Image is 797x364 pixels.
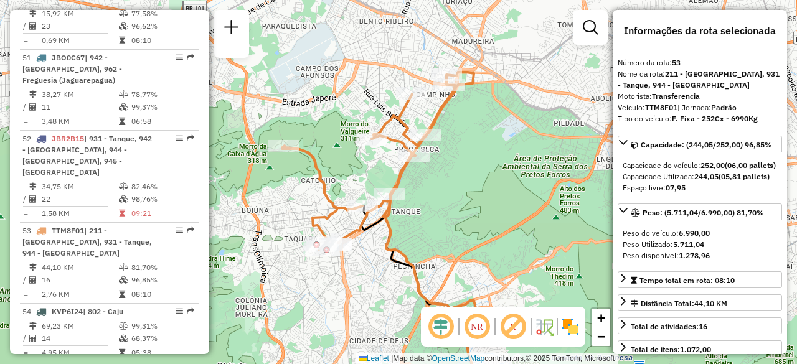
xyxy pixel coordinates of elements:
[631,322,707,331] span: Total de atividades:
[356,353,618,364] div: Map data © contributors,© 2025 TomTom, Microsoft
[22,307,123,316] span: 54 -
[131,320,194,332] td: 99,31%
[176,134,183,142] em: Opções
[597,310,605,325] span: +
[560,317,580,337] img: Exibir/Ocultar setores
[187,54,194,61] em: Rota exportada
[29,103,37,111] i: Total de Atividades
[131,193,194,205] td: 98,76%
[623,171,777,182] div: Capacidade Utilizada:
[643,208,764,217] span: Peso: (5.711,04/6.990,00) 81,70%
[41,207,118,220] td: 1,58 KM
[592,327,610,346] a: Zoom out
[359,354,389,363] a: Leaflet
[22,20,29,32] td: /
[22,347,29,359] td: =
[41,115,118,128] td: 3,48 KM
[176,226,183,234] em: Opções
[41,193,118,205] td: 22
[618,340,782,357] a: Total de itens:1.072,00
[694,299,727,308] span: 44,10 KM
[534,317,554,337] img: Fluxo de ruas
[725,161,776,170] strong: (06,00 pallets)
[41,320,118,332] td: 69,23 KM
[592,309,610,327] a: Zoom in
[22,207,29,220] td: =
[52,307,83,316] span: KVP6I24
[618,113,782,124] div: Tipo do veículo:
[131,34,194,47] td: 08:10
[22,193,29,205] td: /
[41,288,118,301] td: 2,76 KM
[119,335,128,342] i: % de utilização da cubagem
[219,15,244,43] a: Nova sessão e pesquisa
[29,335,37,342] i: Total de Atividades
[22,332,29,345] td: /
[618,203,782,220] a: Peso: (5.711,04/6.990,00) 81,70%
[119,118,125,125] i: Tempo total em rota
[645,103,677,112] strong: TTM8F01
[176,307,183,315] em: Opções
[680,345,711,354] strong: 1.072,00
[131,7,194,20] td: 77,58%
[29,10,37,17] i: Distância Total
[623,250,777,261] div: Peso disponível:
[131,180,194,193] td: 82,46%
[131,347,194,359] td: 05:38
[22,115,29,128] td: =
[29,322,37,330] i: Distância Total
[22,34,29,47] td: =
[639,276,735,285] span: Tempo total em rota: 08:10
[131,20,194,32] td: 96,62%
[618,69,780,90] strong: 211 - [GEOGRAPHIC_DATA], 931 - Tanque, 944 - [GEOGRAPHIC_DATA]
[131,261,194,274] td: 81,70%
[652,91,700,101] strong: Transferencia
[119,276,128,284] i: % de utilização da cubagem
[498,312,528,342] span: Exibir rótulo
[618,223,782,266] div: Peso: (5.711,04/6.990,00) 81,70%
[618,91,782,102] div: Motorista:
[41,180,118,193] td: 34,75 KM
[711,103,737,112] strong: Padrão
[119,103,128,111] i: % de utilização da cubagem
[119,195,128,203] i: % de utilização da cubagem
[52,226,84,235] span: TTM8F01
[631,344,711,355] div: Total de itens:
[131,288,194,301] td: 08:10
[22,226,152,258] span: 53 -
[119,91,128,98] i: % de utilização do peso
[623,182,777,194] div: Espaço livre:
[131,115,194,128] td: 06:58
[83,307,123,316] span: | 802 - Caju
[131,274,194,286] td: 96,85%
[391,354,393,363] span: |
[41,274,118,286] td: 16
[29,183,37,190] i: Distância Total
[131,101,194,113] td: 99,37%
[29,195,37,203] i: Total de Atividades
[618,102,782,113] div: Veículo:
[618,68,782,91] div: Nome da rota:
[22,134,152,177] span: 52 -
[29,91,37,98] i: Distância Total
[22,53,122,85] span: | 942 - [GEOGRAPHIC_DATA], 962 - Freguesia (Jaguarepagua)
[41,20,118,32] td: 23
[618,294,782,311] a: Distância Total:44,10 KM
[673,240,704,249] strong: 5.711,04
[618,155,782,198] div: Capacidade: (244,05/252,00) 96,85%
[679,251,710,260] strong: 1.278,96
[119,291,125,298] i: Tempo total em rota
[618,271,782,288] a: Tempo total em rota: 08:10
[462,312,492,342] span: Ocultar NR
[700,161,725,170] strong: 252,00
[631,298,727,309] div: Distância Total:
[41,34,118,47] td: 0,69 KM
[666,183,686,192] strong: 07,95
[29,264,37,271] i: Distância Total
[52,134,84,143] span: JBR2B15
[119,22,128,30] i: % de utilização da cubagem
[131,332,194,345] td: 68,37%
[672,58,681,67] strong: 53
[29,276,37,284] i: Total de Atividades
[41,7,118,20] td: 15,92 KM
